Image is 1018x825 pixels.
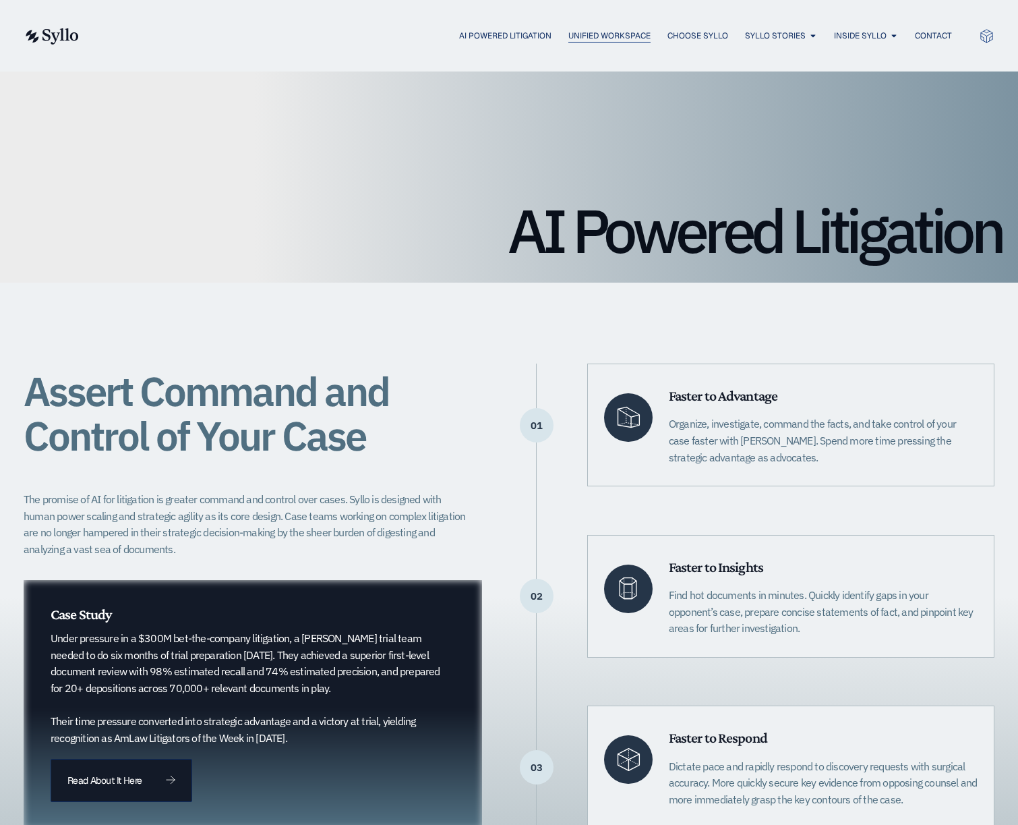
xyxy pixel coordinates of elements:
a: AI Powered Litigation [459,30,551,42]
p: 02 [520,596,553,597]
nav: Menu [106,30,952,42]
p: 03 [520,767,553,768]
a: Contact [915,30,952,42]
span: Faster to Advantage [669,387,777,404]
div: Menu Toggle [106,30,952,42]
span: Faster to Respond [669,729,767,746]
a: Unified Workspace [568,30,651,42]
span: Case Study [51,606,111,623]
p: 01 [520,425,553,426]
p: Under pressure in a $300M bet-the-company litigation, a [PERSON_NAME] trial team needed to do six... [51,630,441,746]
a: Choose Syllo [667,30,728,42]
p: Organize, investigate, command the facts, and take control of your case faster with [PERSON_NAME]... [669,416,978,465]
span: Read About It Here [67,776,142,785]
h1: AI Powered Litigation [16,200,1002,261]
p: Find hot documents in minutes. Quickly identify gaps in your opponent’s case, prepare concise sta... [669,587,978,637]
a: Inside Syllo [834,30,887,42]
a: Read About It Here [51,759,192,802]
a: Syllo Stories [745,30,806,42]
span: Assert Command and Control of Your Case [24,364,389,462]
p: Dictate pace and rapidly respond to discovery requests with surgical accuracy. More quickly secur... [669,758,978,808]
img: syllo [24,28,79,45]
p: The promise of AI for litigation is greater command and control over cases. Syllo is designed wit... [24,491,474,558]
span: Faster to Insights [669,559,763,575]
